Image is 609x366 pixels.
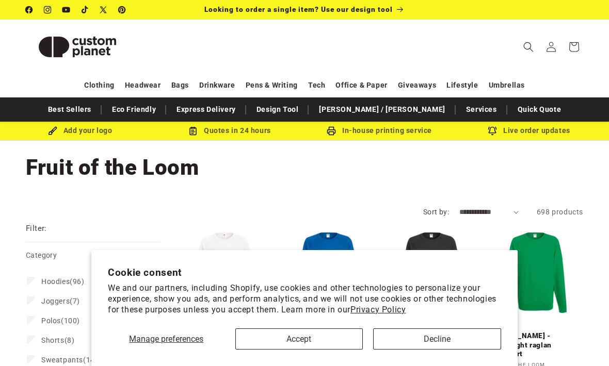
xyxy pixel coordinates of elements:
img: In-house printing [327,126,336,136]
a: Design Tool [251,101,304,119]
a: Headwear [125,76,161,94]
div: Live order updates [454,124,604,137]
h2: Cookie consent [108,267,501,278]
button: Accept [235,328,363,350]
label: Sort by: [423,208,449,216]
a: Clothing [84,76,115,94]
a: Umbrellas [489,76,525,94]
img: Order updates [488,126,497,136]
a: Giveaways [398,76,436,94]
summary: Search [517,36,540,58]
a: Drinkware [199,76,235,94]
a: Office & Paper [335,76,387,94]
img: Order Updates Icon [188,126,198,136]
a: Pens & Writing [246,76,298,94]
span: Shorts [41,336,65,344]
span: Hoodies [41,277,70,286]
span: Looking to order a single item? Use our design tool [204,5,393,13]
a: Eco Friendly [107,101,161,119]
a: Services [461,101,502,119]
span: Sweatpants [41,356,83,364]
a: Tech [308,76,325,94]
img: Custom Planet [26,24,129,70]
a: Express Delivery [171,101,241,119]
span: (100) [41,316,80,325]
span: Polos [41,317,61,325]
a: Bags [171,76,189,94]
span: Manage preferences [129,334,203,344]
span: (8) [41,336,74,345]
span: 698 products [537,208,583,216]
a: Privacy Policy [350,305,406,314]
span: Category [26,251,57,259]
h1: Fruit of the Loom [26,154,583,181]
a: Custom Planet [22,20,133,74]
a: Quick Quote [512,101,567,119]
h2: Filter: [26,223,47,235]
a: [PERSON_NAME] / [PERSON_NAME] [314,101,450,119]
div: In-house printing service [304,124,454,137]
summary: Category (0 selected) [26,242,160,269]
button: Decline [373,328,501,350]
a: [PERSON_NAME] - Lightweight raglan sweatshirt [486,331,584,359]
div: Quotes in 24 hours [155,124,304,137]
p: We and our partners, including Shopify, use cookies and other technologies to personalize your ex... [108,283,501,315]
button: Manage preferences [108,328,225,350]
span: (96) [41,277,85,286]
a: Best Sellers [43,101,97,119]
span: (14) [41,355,98,364]
div: Add your logo [5,124,155,137]
img: Brush Icon [48,126,57,136]
a: Lifestyle [446,76,478,94]
span: Joggers [41,297,70,305]
span: (7) [41,296,80,306]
